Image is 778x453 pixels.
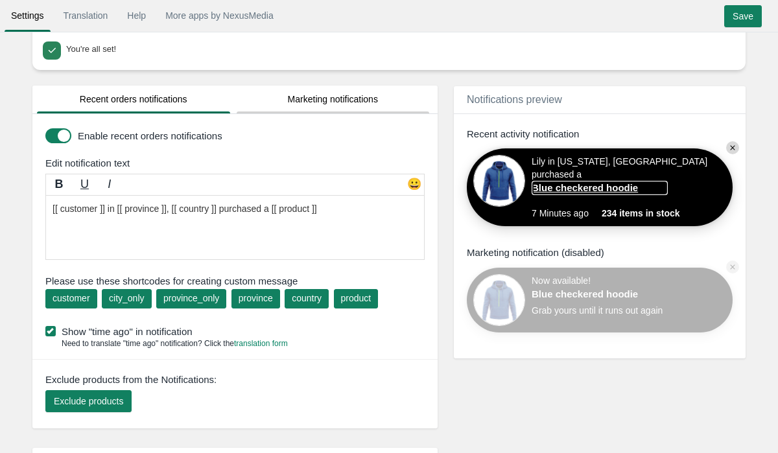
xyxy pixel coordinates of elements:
span: Notifications preview [467,94,562,105]
input: Save [724,5,762,27]
span: Exclude products [54,396,123,406]
span: 7 Minutes ago [532,207,602,220]
div: province_only [163,292,219,305]
div: Lily in [US_STATE], [GEOGRAPHIC_DATA] purchased a [532,155,713,207]
div: province [239,292,273,305]
a: Recent orders notifications [37,86,230,113]
div: Need to translate "time ago" notification? Click the [45,338,288,349]
b: B [55,178,64,191]
div: You're all set! [66,41,731,56]
u: U [80,178,89,191]
button: Exclude products [45,390,132,412]
a: Blue checkered hoodie [532,287,668,301]
label: Enable recent orders notifications [78,129,421,143]
div: customer [53,292,90,305]
span: 234 items in stock [602,207,680,220]
a: Help [121,4,152,27]
a: More apps by NexusMedia [159,4,280,27]
img: 80x80_sample.jpg [473,155,525,207]
span: Exclude products from the Notifications: [45,373,217,386]
div: Recent activity notification [467,127,733,141]
i: I [108,178,111,191]
div: Now available! Grab yours until it runs out again [532,274,668,326]
div: 😀 [405,176,424,196]
a: Settings [5,4,51,27]
div: product [341,292,371,305]
a: Translation [57,4,115,27]
img: 80x80_sample.jpg [473,274,525,326]
textarea: [[ customer ]] in [[ province ]], [[ country ]] purchased a [[ product ]] [45,195,425,260]
div: country [292,292,322,305]
a: translation form [234,339,288,348]
label: Show "time ago" in notification [45,325,431,338]
a: Marketing notifications [237,86,430,113]
a: Blue checkered hoodie [532,181,668,194]
div: city_only [109,292,144,305]
span: Please use these shortcodes for creating custom message [45,274,425,288]
div: Edit notification text [36,156,441,170]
